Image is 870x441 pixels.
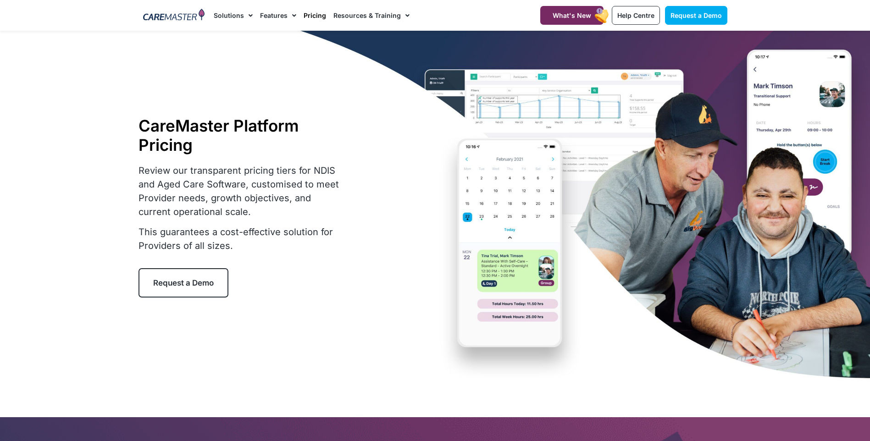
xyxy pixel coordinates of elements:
p: Review our transparent pricing tiers for NDIS and Aged Care Software, customised to meet Provider... [139,164,345,219]
h1: CareMaster Platform Pricing [139,116,345,154]
img: CareMaster Logo [143,9,205,22]
a: Request a Demo [665,6,727,25]
span: What's New [553,11,591,19]
p: This guarantees a cost-effective solution for Providers of all sizes. [139,225,345,253]
a: What's New [540,6,604,25]
span: Request a Demo [671,11,722,19]
span: Help Centre [617,11,654,19]
a: Help Centre [612,6,660,25]
span: Request a Demo [153,278,214,287]
a: Request a Demo [139,268,228,298]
